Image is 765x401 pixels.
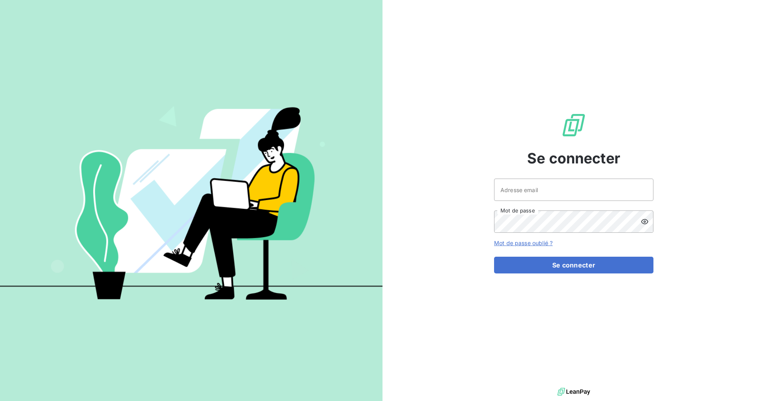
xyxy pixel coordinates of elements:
input: placeholder [494,179,653,201]
img: Logo LeanPay [561,112,586,138]
button: Se connecter [494,257,653,273]
img: logo [557,386,590,398]
span: Se connecter [527,147,620,169]
a: Mot de passe oublié ? [494,240,553,246]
